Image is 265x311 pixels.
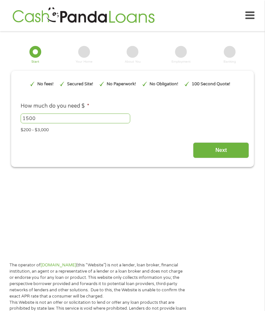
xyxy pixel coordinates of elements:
[31,60,39,64] div: Start
[193,142,249,158] input: Next
[76,60,93,64] div: Your Home
[9,262,186,299] p: The operator of (this “Website”) is not a lender, loan broker, financial institution, an agent or...
[41,262,76,268] a: [DOMAIN_NAME]
[21,103,89,110] label: How much do you need $
[150,81,178,87] p: No Obligation!
[107,81,136,87] p: No Paperwork!
[37,81,54,87] p: No fees!
[171,60,191,64] div: Employment
[125,60,141,64] div: About You
[10,6,156,25] img: GetLoanNow Logo
[223,60,236,64] div: Banking
[21,125,244,134] div: $200 - $3,000
[192,81,230,87] p: 100 Second Quote!
[67,81,93,87] p: Secured Site!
